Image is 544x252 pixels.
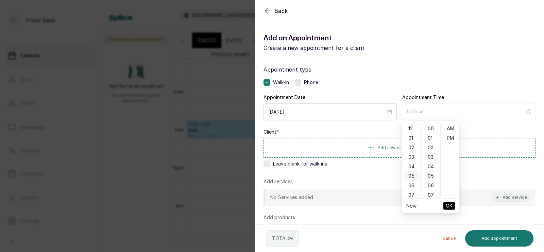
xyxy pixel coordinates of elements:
button: Add service [492,193,530,202]
div: 03 [404,152,420,162]
div: 05 [404,171,420,181]
button: Cancel [437,230,462,247]
div: 00 [423,124,439,133]
input: Select date [268,108,386,116]
div: 12 [404,124,420,133]
h1: Add an Appointment [263,33,400,44]
div: 02 [423,143,439,152]
div: 02 [404,143,420,152]
label: Appointment Date [263,94,305,101]
p: Add services [263,178,293,185]
span: Leave blank for walk-ins [273,160,327,167]
button: Back [263,7,288,15]
div: 07 [423,190,439,200]
label: Client [263,129,279,135]
span: Walk-in [273,79,289,86]
div: 04 [404,162,420,171]
button: Add appointment [465,230,534,247]
div: 04 [423,162,439,171]
div: 03 [423,152,439,162]
span: Phone [304,79,318,86]
p: Create a new appointment for a client [263,44,400,52]
div: 01 [423,133,439,143]
div: 07 [404,190,420,200]
button: Add new or select existing [263,138,535,158]
a: Now [406,203,417,209]
label: Appointment Time [402,94,444,101]
p: No Services added [270,194,313,201]
div: PM [442,133,458,143]
span: Add new or select existing [378,145,432,151]
span: Back [274,7,288,15]
div: AM [442,124,458,133]
div: 06 [423,181,439,190]
button: OK [443,202,455,210]
p: TOTAL: ₦ [272,235,293,242]
div: 05 [423,171,439,181]
div: 01 [404,133,420,143]
p: Add products [263,214,295,221]
div: 06 [404,181,420,190]
input: Select time [407,108,525,115]
label: Appointment type [263,65,535,74]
